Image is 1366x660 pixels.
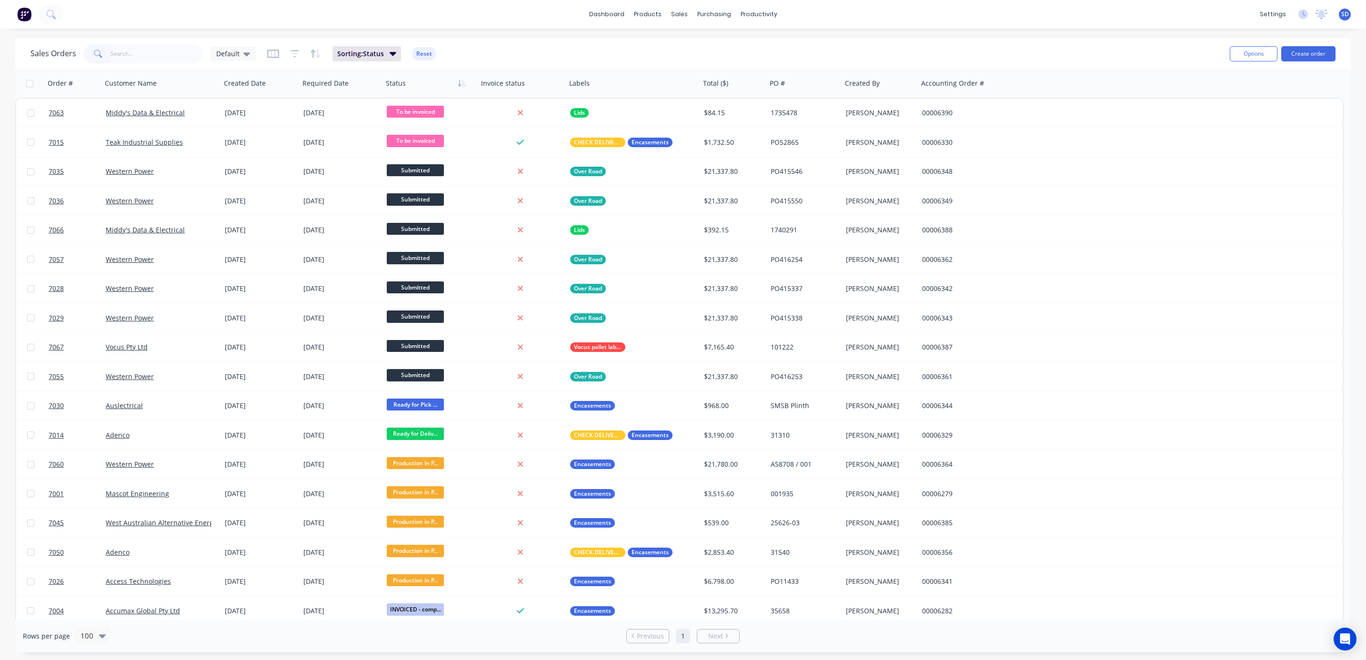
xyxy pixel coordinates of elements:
div: [DATE] [303,489,379,499]
div: $6,798.00 [704,577,760,586]
button: Encasements [570,518,615,528]
a: 7036 [49,187,106,215]
div: [DATE] [225,225,296,235]
a: Accumax Global Pty Ltd [106,606,180,615]
span: Submitted [387,164,444,176]
div: Labels [569,79,590,88]
div: PO415550 [771,196,835,206]
span: 7004 [49,606,64,616]
div: Status [386,79,406,88]
a: 7050 [49,538,106,567]
div: [DATE] [225,284,296,293]
ul: Pagination [623,629,743,643]
div: PO415338 [771,313,835,323]
div: [PERSON_NAME] [846,196,911,206]
div: Total ($) [703,79,728,88]
button: Over Road [570,196,606,206]
button: Encasements [570,489,615,499]
div: $3,190.00 [704,430,760,440]
div: 31310 [771,430,835,440]
span: 7063 [49,108,64,118]
div: 00006387 [922,342,1028,352]
div: [DATE] [225,313,296,323]
span: INVOICED - comp... [387,603,444,615]
div: 00006282 [922,606,1028,616]
div: $13,295.70 [704,606,760,616]
span: 7050 [49,548,64,557]
div: 00006361 [922,372,1028,381]
button: Over Road [570,167,606,176]
button: Encasements [570,401,615,410]
div: [PERSON_NAME] [846,372,911,381]
div: 00006356 [922,548,1028,557]
div: [DATE] [303,460,379,469]
div: PO52865 [771,138,835,147]
div: [PERSON_NAME] [846,167,911,176]
div: [DATE] [303,284,379,293]
span: Submitted [387,310,444,322]
span: 7001 [49,489,64,499]
div: $392.15 [704,225,760,235]
div: [DATE] [225,489,296,499]
span: Production in P... [387,457,444,469]
span: 7028 [49,284,64,293]
span: Submitted [387,340,444,352]
div: 00006279 [922,489,1028,499]
a: 7015 [49,128,106,157]
div: purchasing [693,7,736,21]
div: 31540 [771,548,835,557]
button: Options [1230,46,1277,61]
span: Ready for Pick ... [387,399,444,410]
div: [PERSON_NAME] [846,460,911,469]
span: Submitted [387,252,444,264]
div: 00006349 [922,196,1028,206]
span: 7057 [49,255,64,264]
div: [DATE] [303,196,379,206]
span: Rows per page [23,631,70,641]
span: Encasements [574,489,611,499]
div: Order # [48,79,73,88]
div: Customer Name [105,79,157,88]
div: 00006342 [922,284,1028,293]
div: [PERSON_NAME] [846,108,911,118]
div: [DATE] [303,313,379,323]
div: sales [666,7,693,21]
span: Sorting: Status [337,49,384,59]
span: Default [216,49,240,59]
span: Encasements [574,577,611,586]
div: [DATE] [303,255,379,264]
a: Adenco [106,430,130,440]
a: 7026 [49,567,106,596]
span: Over Road [574,313,602,323]
span: Lids [574,108,585,118]
span: Encasements [632,548,669,557]
a: Western Power [106,313,154,322]
div: [PERSON_NAME] [846,138,911,147]
a: Previous page [627,631,669,641]
div: $1,732.50 [704,138,760,147]
span: Encasements [632,138,669,147]
div: $539.00 [704,518,760,528]
span: 7015 [49,138,64,147]
div: 00006364 [922,460,1028,469]
a: Adenco [106,548,130,557]
span: 7030 [49,401,64,410]
div: [DATE] [225,167,296,176]
div: $7,165.40 [704,342,760,352]
a: Western Power [106,460,154,469]
div: [DATE] [303,518,379,528]
img: Factory [17,7,31,21]
span: Encasements [574,518,611,528]
span: To be invoiced [387,106,444,118]
a: Page 1 is your current page [676,629,690,643]
span: Ready for Deliv... [387,428,444,440]
div: 001935 [771,489,835,499]
div: [DATE] [225,401,296,410]
span: Submitted [387,193,444,205]
a: West Australian Alternative Energy [106,518,217,527]
div: $21,337.80 [704,167,760,176]
div: Invoice status [481,79,525,88]
input: Search... [110,44,203,63]
div: settings [1255,7,1291,21]
button: Lids [570,108,589,118]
